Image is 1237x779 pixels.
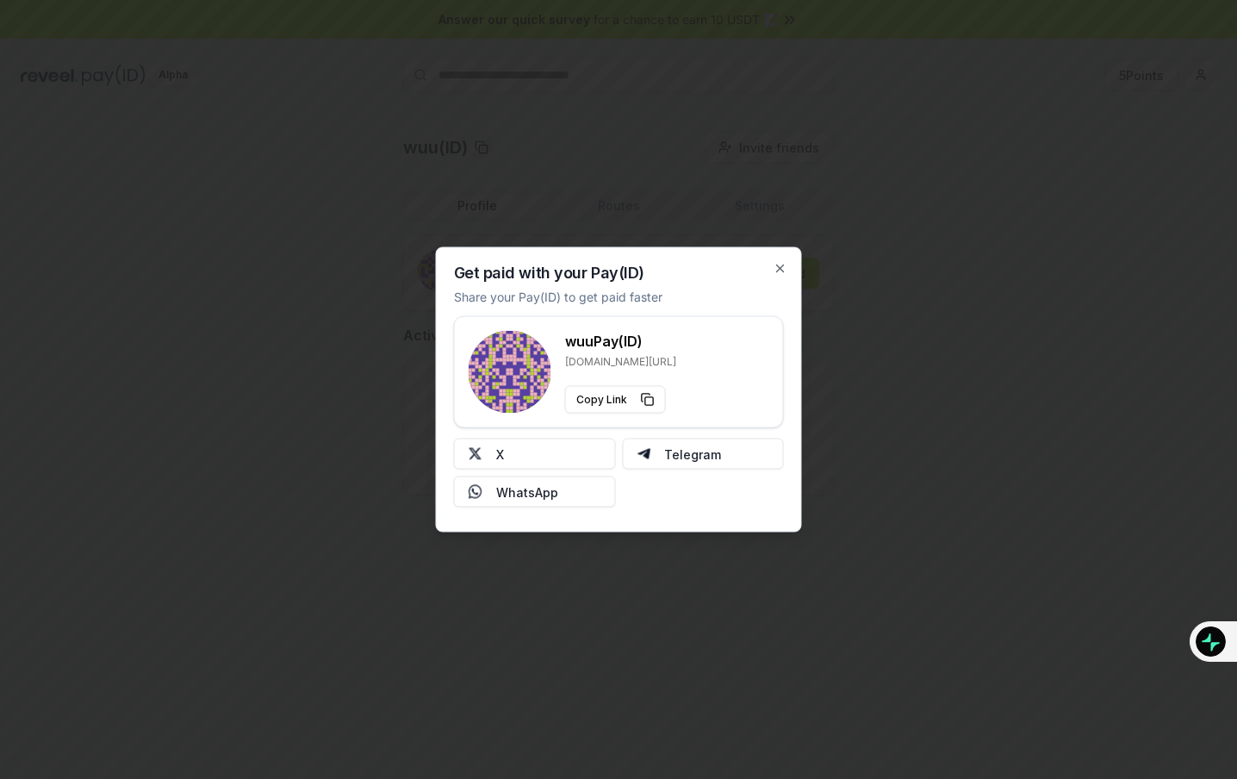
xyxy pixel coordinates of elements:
button: Copy Link [565,386,666,414]
p: Share your Pay(ID) to get paid faster [454,288,662,306]
img: Whatsapp [469,485,482,499]
h2: Get paid with your Pay(ID) [454,265,644,281]
h3: wuu Pay(ID) [565,331,676,352]
button: WhatsApp [454,477,616,508]
button: X [454,439,616,470]
img: Telegram [637,447,650,461]
button: Telegram [622,439,784,470]
img: X [469,447,482,461]
p: [DOMAIN_NAME][URL] [565,355,676,369]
